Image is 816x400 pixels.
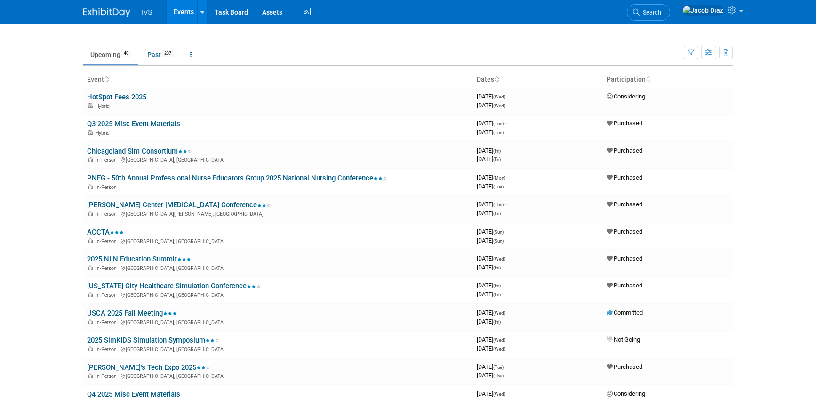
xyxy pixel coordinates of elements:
[505,363,506,370] span: -
[477,318,501,325] span: [DATE]
[87,210,469,217] div: [GEOGRAPHIC_DATA][PERSON_NAME], [GEOGRAPHIC_DATA]
[607,228,642,235] span: Purchased
[477,390,508,397] span: [DATE]
[493,310,505,316] span: (Wed)
[477,210,501,217] span: [DATE]
[505,120,506,127] span: -
[640,9,661,16] span: Search
[607,147,642,154] span: Purchased
[477,336,508,343] span: [DATE]
[87,255,191,263] a: 2025 NLN Education Summit
[507,390,508,397] span: -
[96,319,120,326] span: In-Person
[493,148,501,154] span: (Fri)
[87,147,192,155] a: Chicagoland Sim Consortium
[493,103,505,108] span: (Wed)
[104,75,109,83] a: Sort by Event Name
[493,130,504,135] span: (Tue)
[493,157,501,162] span: (Fri)
[477,363,506,370] span: [DATE]
[502,147,504,154] span: -
[493,392,505,397] span: (Wed)
[477,102,505,109] span: [DATE]
[87,336,219,344] a: 2025 SimKIDS Simulation Symposium
[493,373,504,378] span: (Thu)
[87,318,469,326] div: [GEOGRAPHIC_DATA], [GEOGRAPHIC_DATA]
[502,282,504,289] span: -
[87,372,469,379] div: [GEOGRAPHIC_DATA], [GEOGRAPHIC_DATA]
[607,390,645,397] span: Considering
[477,228,506,235] span: [DATE]
[477,174,508,181] span: [DATE]
[96,265,120,271] span: In-Person
[83,46,138,64] a: Upcoming40
[87,201,271,209] a: [PERSON_NAME] Center [MEDICAL_DATA] Conference
[493,265,501,270] span: (Fri)
[477,155,501,163] span: [DATE]
[507,255,508,262] span: -
[494,75,499,83] a: Sort by Start Date
[96,157,120,163] span: In-Person
[87,237,469,245] div: [GEOGRAPHIC_DATA], [GEOGRAPHIC_DATA]
[607,255,642,262] span: Purchased
[96,103,112,109] span: Hybrid
[88,265,93,270] img: In-Person Event
[161,50,174,57] span: 237
[493,94,505,99] span: (Wed)
[607,201,642,208] span: Purchased
[505,201,506,208] span: -
[627,4,670,21] a: Search
[493,256,505,261] span: (Wed)
[88,238,93,243] img: In-Person Event
[477,345,505,352] span: [DATE]
[140,46,181,64] a: Past237
[88,130,93,135] img: Hybrid Event
[96,130,112,136] span: Hybrid
[477,237,504,244] span: [DATE]
[607,282,642,289] span: Purchased
[83,8,130,17] img: ExhibitDay
[87,93,146,101] a: HotSpot Fees 2025
[493,238,504,244] span: (Sun)
[607,174,642,181] span: Purchased
[507,336,508,343] span: -
[477,291,501,298] span: [DATE]
[88,157,93,162] img: In-Person Event
[477,201,506,208] span: [DATE]
[493,346,505,351] span: (Wed)
[87,155,469,163] div: [GEOGRAPHIC_DATA], [GEOGRAPHIC_DATA]
[87,282,261,290] a: [US_STATE] City Healthcare Simulation Conference
[88,346,93,351] img: In-Person Event
[83,72,473,88] th: Event
[477,129,504,136] span: [DATE]
[87,390,180,399] a: Q4 2025 Misc Event Materials
[507,174,508,181] span: -
[87,345,469,352] div: [GEOGRAPHIC_DATA], [GEOGRAPHIC_DATA]
[477,264,501,271] span: [DATE]
[87,363,210,372] a: [PERSON_NAME]'s Tech Expo 2025
[96,211,120,217] span: In-Person
[87,264,469,271] div: [GEOGRAPHIC_DATA], [GEOGRAPHIC_DATA]
[87,228,124,237] a: ACCTA
[88,184,93,189] img: In-Person Event
[646,75,650,83] a: Sort by Participation Type
[607,336,640,343] span: Not Going
[493,229,504,235] span: (Sun)
[682,5,724,16] img: Jacob Diaz
[96,373,120,379] span: In-Person
[96,184,120,190] span: In-Person
[87,174,387,182] a: PNEG - 50th Annual Professional Nurse Educators Group 2025 National Nursing Conference
[493,211,501,216] span: (Fri)
[477,255,508,262] span: [DATE]
[88,292,93,297] img: In-Person Event
[477,120,506,127] span: [DATE]
[477,309,508,316] span: [DATE]
[493,184,504,189] span: (Tue)
[88,319,93,324] img: In-Person Event
[493,283,501,288] span: (Fri)
[473,72,603,88] th: Dates
[607,363,642,370] span: Purchased
[88,103,93,108] img: Hybrid Event
[493,121,504,126] span: (Tue)
[477,372,504,379] span: [DATE]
